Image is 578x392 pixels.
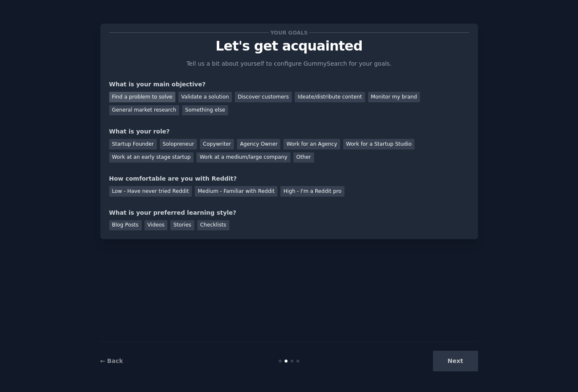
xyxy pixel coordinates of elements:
div: Agency Owner [237,139,280,149]
div: How comfortable are you with Reddit? [109,174,469,183]
div: General market research [109,105,180,116]
div: Solopreneur [160,139,197,149]
div: Videos [145,220,168,231]
div: Stories [170,220,194,231]
div: Medium - Familiar with Reddit [195,186,277,197]
div: Other [293,152,314,163]
div: Work at a medium/large company [196,152,290,163]
div: Something else [182,105,228,116]
div: Blog Posts [109,220,142,231]
div: Low - Have never tried Reddit [109,186,192,197]
div: Work for an Agency [283,139,340,149]
div: Checklists [197,220,229,231]
a: ← Back [100,357,123,364]
div: Work at an early stage startup [109,152,194,163]
div: What is your role? [109,127,469,136]
p: Tell us a bit about yourself to configure GummySearch for your goals. [183,59,395,68]
div: What is your main objective? [109,80,469,89]
span: Your goals [269,28,309,37]
div: High - I'm a Reddit pro [280,186,344,197]
div: Monitor my brand [368,92,420,102]
div: Copywriter [200,139,234,149]
div: Startup Founder [109,139,157,149]
div: Ideate/distribute content [295,92,365,102]
div: Find a problem to solve [109,92,175,102]
div: Discover customers [235,92,292,102]
div: Validate a solution [178,92,232,102]
p: Let's get acquainted [109,39,469,53]
div: What is your preferred learning style? [109,208,469,217]
div: Work for a Startup Studio [343,139,414,149]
